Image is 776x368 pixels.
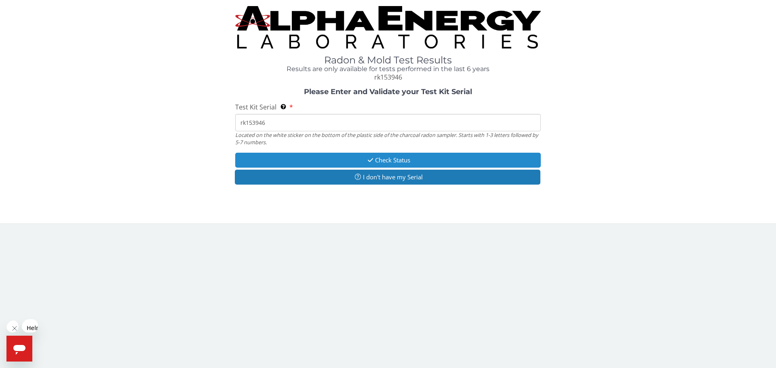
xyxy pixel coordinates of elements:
button: Check Status [235,153,541,168]
strong: Please Enter and Validate your Test Kit Serial [304,87,472,96]
span: Test Kit Serial [235,103,276,111]
span: rk153946 [374,73,402,82]
iframe: Message from company [22,319,38,332]
iframe: Close message [6,320,19,332]
iframe: Button to launch messaging window [6,336,32,362]
div: Located on the white sticker on the bottom of the plastic side of the charcoal radon sampler. Sta... [235,131,541,146]
h1: Radon & Mold Test Results [235,55,541,65]
button: I don't have my Serial [235,170,540,185]
img: TightCrop.jpg [235,6,541,48]
h4: Results are only available for tests performed in the last 6 years [235,65,541,73]
span: Help [5,6,18,12]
